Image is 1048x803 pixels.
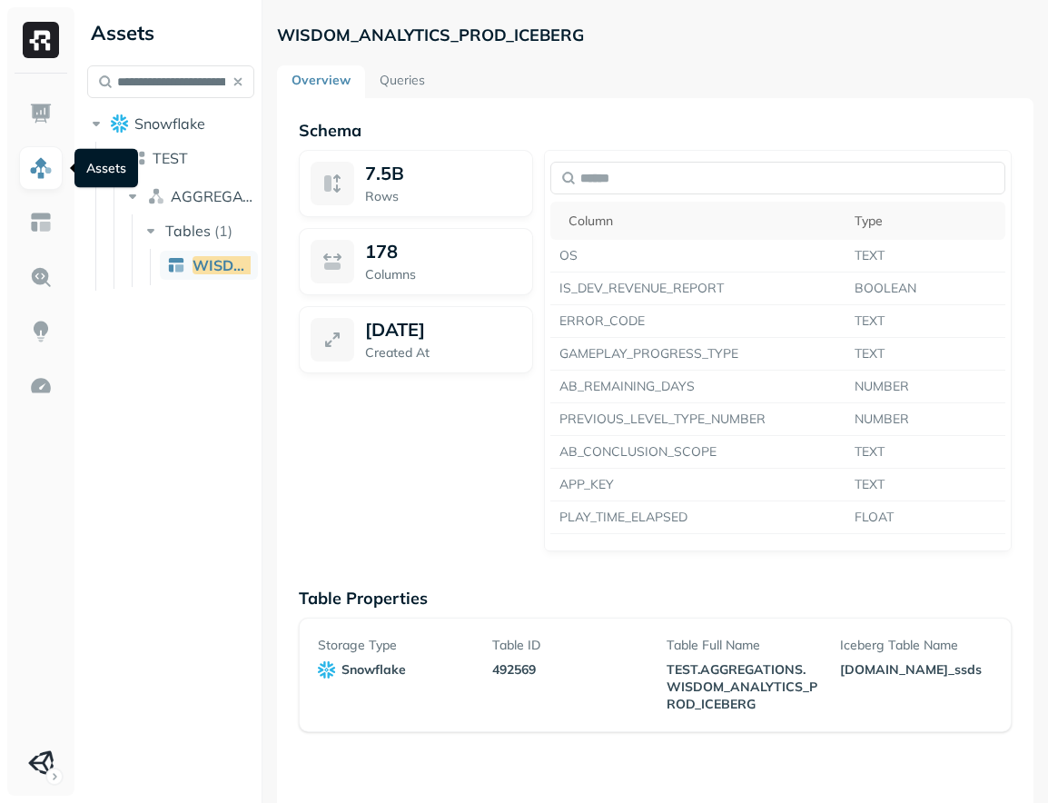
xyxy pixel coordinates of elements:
[845,371,1005,403] td: NUMBER
[845,436,1005,469] td: TEXT
[550,273,845,305] td: IS_DEV_REVENUE_REPORT
[29,320,53,343] img: Insights
[550,338,845,371] td: GAMEPLAY_PROGRESS_TYPE
[124,182,256,211] button: AGGREGATIONS
[550,371,845,403] td: AB_REMAINING_DAYS
[277,65,365,98] a: Overview
[845,338,1005,371] td: TEXT
[550,240,845,273] td: OS
[550,501,845,534] td: PLAY_TIME_ELAPSED
[365,65,440,98] a: Queries
[167,256,185,274] img: table
[845,305,1005,338] td: TEXT
[840,661,993,679] p: [DOMAIN_NAME]_ssds
[365,266,521,283] p: Columns
[845,240,1005,273] td: TEXT
[129,149,147,167] img: lake
[147,187,165,205] img: namespace
[29,374,53,398] img: Optimization
[365,240,398,263] p: 178
[845,273,1005,305] td: BOOLEAN
[277,25,584,45] p: WISDOM_ANALYTICS_PROD_ICEBERG
[299,120,1012,141] p: Schema
[193,256,466,274] span: WISDOM_ANALYTICS_PROD_ICEBERG
[365,344,521,362] p: Created At
[318,661,336,679] img: snowflake
[87,109,254,138] button: Snowflake
[550,436,845,469] td: AB_CONCLUSION_SCOPE
[845,534,1005,567] td: TEXT
[365,318,425,341] p: [DATE]
[29,265,53,289] img: Query Explorer
[492,637,645,654] p: Table ID
[29,156,53,180] img: Assets
[105,144,255,173] button: TEST
[365,162,404,184] span: 7.5B
[134,114,205,133] span: Snowflake
[318,637,470,654] p: Storage Type
[550,469,845,501] td: APP_KEY
[214,222,232,240] p: ( 1 )
[171,187,286,205] span: AGGREGATIONS
[550,305,845,338] td: ERROR_CODE
[550,403,845,436] td: PREVIOUS_LEVEL_TYPE_NUMBER
[492,661,645,679] p: 492569
[568,213,836,230] div: Column
[855,213,996,230] div: Type
[840,637,993,654] p: Iceberg Table Name
[341,661,406,679] p: snowflake
[28,750,54,776] img: Unity
[845,469,1005,501] td: TEXT
[74,149,138,188] div: Assets
[365,188,521,205] p: Rows
[29,102,53,125] img: Dashboard
[845,501,1005,534] td: FLOAT
[111,114,129,132] img: root
[142,216,257,245] button: Tables(1)
[160,251,258,280] a: WISDOM_ANALYTICS_PROD_ICEBERG
[299,588,1012,609] p: Table Properties
[165,222,211,240] span: Tables
[23,22,59,58] img: Ryft
[153,149,188,167] span: TEST
[845,403,1005,436] td: NUMBER
[667,637,819,654] p: Table Full Name
[550,534,845,567] td: SOURCE_DOWNLOAD
[87,18,254,47] div: Assets
[667,661,819,713] p: TEST.AGGREGATIONS.WISDOM_ANALYTICS_PROD_ICEBERG
[29,211,53,234] img: Asset Explorer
